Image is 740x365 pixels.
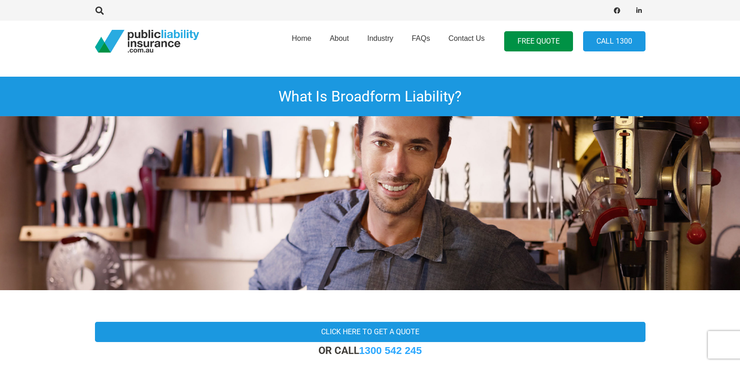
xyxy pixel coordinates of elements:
span: About [330,34,349,42]
a: FREE QUOTE [504,31,573,52]
a: FAQs [402,18,439,65]
strong: OR CALL [318,344,422,356]
a: Click here to get a quote [95,322,645,343]
a: LinkedIn [633,4,645,17]
a: 1300 542 245 [359,345,422,356]
a: Home [283,18,321,65]
a: About [321,18,358,65]
a: Facebook [611,4,623,17]
a: pli_logotransparent [95,30,199,53]
span: Industry [367,34,393,42]
span: FAQs [412,34,430,42]
a: Search [91,6,109,15]
a: Call 1300 [583,31,645,52]
span: Contact Us [448,34,484,42]
a: Industry [358,18,402,65]
a: Contact Us [439,18,494,65]
span: Home [292,34,312,42]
